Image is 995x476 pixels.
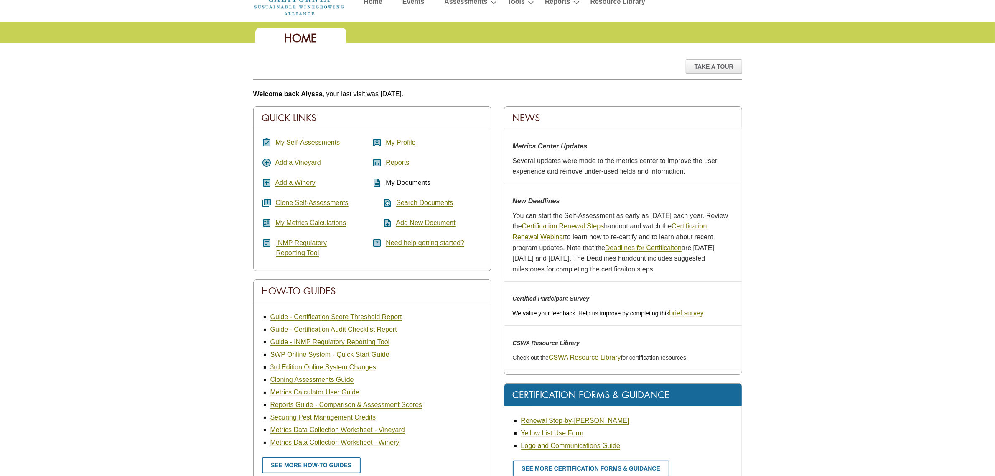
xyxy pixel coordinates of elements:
a: My Metrics Calculations [275,219,346,227]
a: Guide - INMP Regulatory Reporting Tool [270,338,390,346]
i: help_center [372,238,382,248]
em: Certified Participant Survey [513,295,590,302]
a: Clone Self-Assessments [275,199,348,207]
i: assessment [372,158,382,168]
a: Metrics Data Collection Worksheet - Vineyard [270,426,405,434]
span: We value your feedback. Help us improve by completing this . [513,310,705,317]
a: My Self-Assessments [275,139,340,146]
i: add_box [262,178,272,188]
a: Logo and Communications Guide [521,442,620,450]
div: News [504,107,742,129]
a: Add a Vineyard [275,159,321,166]
a: CSWA Resource Library [549,354,621,361]
i: article [262,238,272,248]
span: My Documents [386,179,430,186]
a: See more how-to guides [262,457,361,473]
div: How-To Guides [254,280,491,302]
a: Cloning Assessments Guide [270,376,354,384]
span: Check out the for certification resources. [513,354,688,361]
span: Home [285,31,317,46]
a: Guide - Certification Score Threshold Report [270,313,402,321]
a: Add a Winery [275,179,316,187]
a: Add New Document [396,219,456,227]
i: queue [262,198,272,208]
a: INMP RegulatoryReporting Tool [276,239,327,257]
a: Securing Pest Management Credits [270,414,376,421]
a: Guide - Certification Audit Checklist Report [270,326,397,333]
a: Certification Renewal Steps [522,223,604,230]
strong: New Deadlines [513,197,560,205]
i: add_circle [262,158,272,168]
a: brief survey [669,310,704,317]
a: Yellow List Use Form [521,430,584,437]
a: Deadlines for Certificaiton [605,244,682,252]
i: account_box [372,138,382,148]
div: Take A Tour [686,59,742,74]
a: Renewal Step-by-[PERSON_NAME] [521,417,629,425]
i: description [372,178,382,188]
a: My Profile [386,139,415,146]
span: Several updates were made to the metrics center to improve the user experience and remove under-u... [513,157,718,175]
p: , your last visit was [DATE]. [253,89,742,100]
a: Metrics Calculator User Guide [270,389,359,396]
i: find_in_page [372,198,393,208]
b: Welcome back Alyssa [253,90,323,97]
i: calculate [262,218,272,228]
em: CSWA Resource Library [513,340,580,346]
strong: Metrics Center Updates [513,143,588,150]
a: Search Documents [396,199,453,207]
a: Reports Guide - Comparison & Assessment Scores [270,401,422,409]
a: SWP Online System - Quick Start Guide [270,351,389,358]
p: You can start the Self-Assessment as early as [DATE] each year. Review the handout and watch the ... [513,210,733,275]
a: Reports [386,159,409,166]
a: Need help getting started? [386,239,464,247]
a: Metrics Data Collection Worksheet - Winery [270,439,400,446]
div: Quick Links [254,107,491,129]
a: Certification Renewal Webinar [513,223,707,241]
a: 3rd Edition Online System Changes [270,363,376,371]
div: Certification Forms & Guidance [504,384,742,406]
i: assignment_turned_in [262,138,272,148]
i: note_add [372,218,393,228]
